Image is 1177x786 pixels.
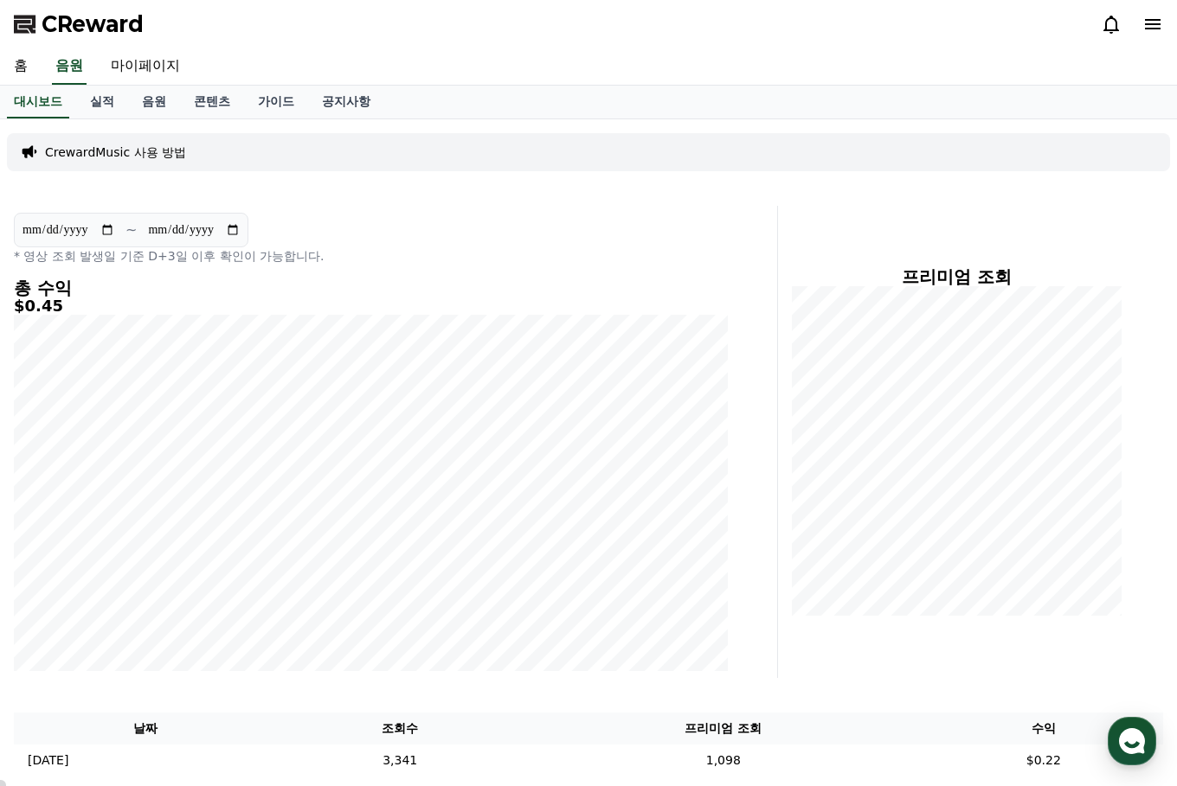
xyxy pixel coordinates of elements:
[76,86,128,118] a: 실적
[28,751,68,770] p: [DATE]
[97,48,194,85] a: 마이페이지
[523,713,923,744] th: 프리미엄 조회
[277,713,523,744] th: 조회수
[523,744,923,776] td: 1,098
[244,86,308,118] a: 가이드
[14,247,729,265] p: * 영상 조회 발생일 기준 D+3일 이후 확인이 가능합니다.
[14,278,729,297] h4: 총 수익
[14,10,144,38] a: CReward
[308,86,384,118] a: 공지사항
[924,744,1163,776] td: $0.22
[14,297,729,315] h5: $0.45
[125,220,137,240] p: ~
[277,744,523,776] td: 3,341
[792,267,1122,286] h4: 프리미엄 조회
[14,713,277,744] th: 날짜
[7,86,69,118] a: 대시보드
[45,144,186,161] a: CrewardMusic 사용 방법
[42,10,144,38] span: CReward
[52,48,87,85] a: 음원
[180,86,244,118] a: 콘텐츠
[924,713,1163,744] th: 수익
[128,86,180,118] a: 음원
